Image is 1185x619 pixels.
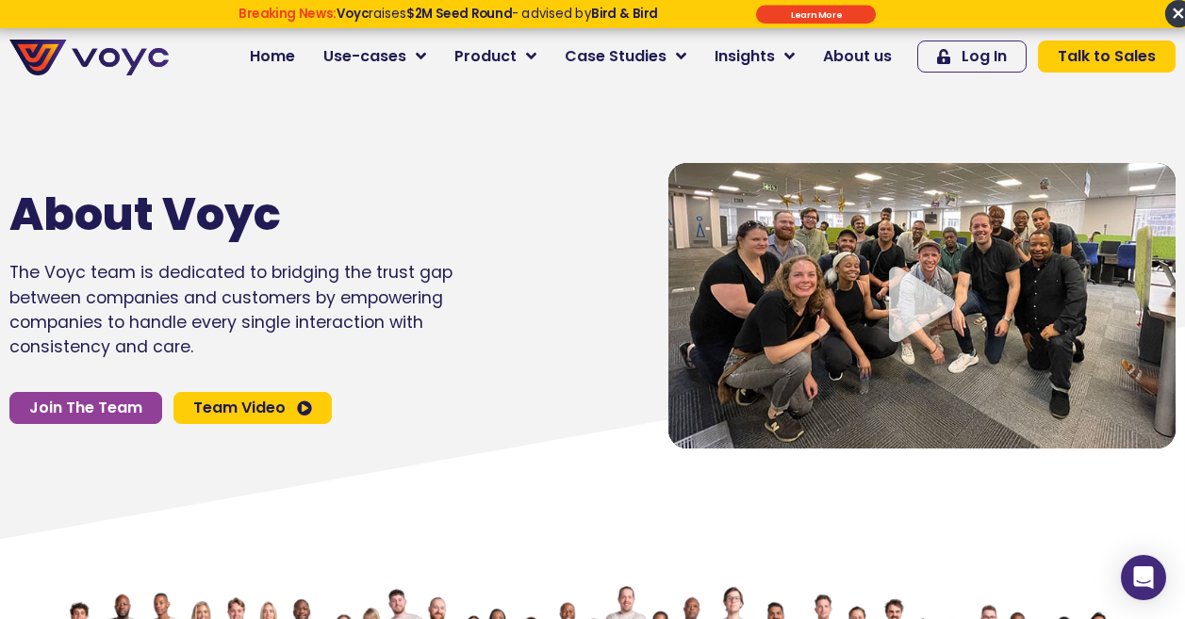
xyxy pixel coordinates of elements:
p: The Voyc team is dedicated to bridging the trust gap between companies and customers by empowerin... [9,260,527,360]
a: Log In [917,41,1027,73]
div: Submit [756,5,876,24]
a: About us [809,38,906,75]
div: Video play button [884,267,960,345]
strong: $2M Seed Round [405,5,511,23]
strong: Breaking News: [239,5,336,23]
span: Log In [962,49,1007,64]
span: Talk to Sales [1058,49,1156,64]
span: Use-cases [323,45,406,68]
span: Team Video [193,400,286,415]
div: Breaking News: Voyc raises $2M Seed Round - advised by Bird & Bird [175,6,720,36]
a: Case Studies [551,38,700,75]
span: Product [454,45,517,68]
a: Talk to Sales [1038,41,1176,73]
span: About us [823,45,892,68]
a: Team Video [173,392,332,424]
a: Product [440,38,551,75]
span: Join The Team [29,400,142,415]
span: raises - advised by [336,5,657,23]
a: Insights [700,38,809,75]
span: Case Studies [565,45,667,68]
a: Home [236,38,309,75]
span: Home [250,45,295,68]
a: Use-cases [309,38,440,75]
span: Insights [715,45,775,68]
strong: Voyc [336,5,368,23]
a: Join The Team [9,392,162,424]
h1: About Voyc [9,187,470,242]
strong: Bird & Bird [591,5,657,23]
img: voyc-full-logo [9,40,169,75]
div: Open Intercom Messenger [1121,555,1166,600]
